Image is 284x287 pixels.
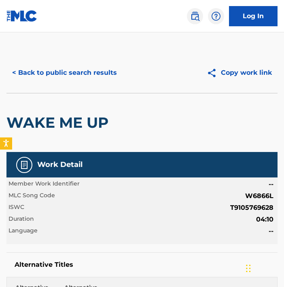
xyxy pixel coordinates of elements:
span: T9105769628 [230,203,273,213]
h5: Work Detail [37,160,83,169]
div: Help [208,8,224,24]
a: Public Search [187,8,203,24]
span: Language [8,226,38,236]
h5: Alternative Titles [15,261,269,269]
span: Member Work Identifier [8,179,80,189]
span: MLC Song Code [8,191,55,201]
span: 04:10 [256,215,273,224]
span: -- [269,226,273,236]
a: Log In [229,6,278,26]
span: Duration [8,215,34,224]
span: ISWC [8,203,24,213]
span: W6866L [245,191,273,201]
button: < Back to public search results [6,63,123,83]
img: MLC Logo [6,10,38,22]
img: Copy work link [207,68,221,78]
span: -- [269,179,273,189]
iframe: Chat Widget [244,248,284,287]
h2: WAKE ME UP [6,114,112,132]
img: help [211,11,221,21]
img: Work Detail [19,160,29,170]
div: Drag [246,256,251,281]
button: Copy work link [201,63,278,83]
img: search [190,11,200,21]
